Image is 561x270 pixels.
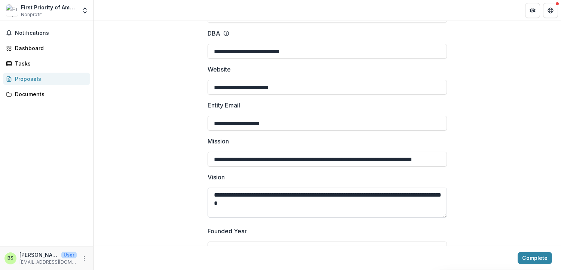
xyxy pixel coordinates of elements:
[208,137,229,146] p: Mission
[15,44,84,52] div: Dashboard
[6,4,18,16] img: First Priority of America Inc.
[3,42,90,54] a: Dashboard
[21,11,42,18] span: Nonprofit
[15,90,84,98] div: Documents
[208,65,231,74] p: Website
[15,75,84,83] div: Proposals
[80,3,90,18] button: Open entity switcher
[3,27,90,39] button: Notifications
[19,259,77,266] p: [EMAIL_ADDRESS][DOMAIN_NAME]
[7,256,13,261] div: Brad Schelling
[3,73,90,85] a: Proposals
[543,3,558,18] button: Get Help
[518,252,552,264] button: Complete
[3,88,90,100] a: Documents
[208,101,240,110] p: Entity Email
[3,57,90,70] a: Tasks
[208,29,220,38] p: DBA
[21,3,77,11] div: First Priority of America Inc.
[80,254,89,263] button: More
[208,173,225,182] p: Vision
[61,252,77,258] p: User
[208,227,247,236] p: Founded Year
[525,3,540,18] button: Partners
[15,60,84,67] div: Tasks
[19,251,58,259] p: [PERSON_NAME]
[15,30,87,36] span: Notifications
